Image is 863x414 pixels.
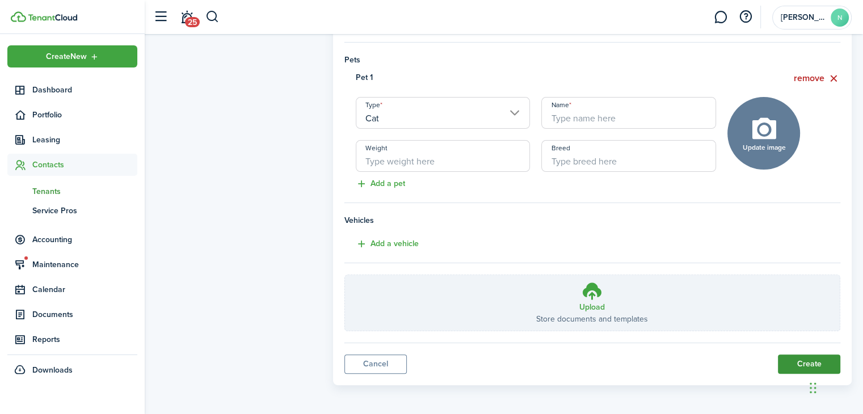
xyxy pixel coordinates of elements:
[344,214,841,226] h4: Vehicles
[810,371,816,405] div: Drag
[541,140,716,172] input: Type breed here
[7,79,137,101] a: Dashboard
[806,360,863,414] iframe: Chat Widget
[344,54,841,66] h4: Pets
[579,301,605,313] h3: Upload
[32,134,137,146] span: Leasing
[778,354,840,374] button: Create
[205,7,220,27] button: Search
[536,313,648,325] p: Store documents and templates
[794,71,840,86] button: remove
[185,17,200,27] span: 25
[176,3,197,32] a: Notifications
[344,178,405,191] button: Add a pet
[32,284,137,295] span: Calendar
[32,333,137,345] span: Reports
[28,14,77,21] img: TenantCloud
[32,109,137,121] span: Portfolio
[344,238,419,251] button: Add a vehicle
[7,328,137,350] a: Reports
[736,7,755,27] button: Open resource center
[11,11,26,22] img: TenantCloud
[356,97,531,129] input: Choose type
[727,97,800,170] button: Update image
[32,364,73,376] span: Downloads
[150,6,171,28] button: Open sidebar
[32,84,137,96] span: Dashboard
[831,9,849,27] avatar-text: N
[7,201,137,220] a: Service Pros
[32,205,137,217] span: Service Pros
[32,185,137,197] span: Tenants
[32,159,137,171] span: Contacts
[541,97,716,129] input: Type name here
[32,259,137,271] span: Maintenance
[710,3,731,32] a: Messaging
[7,181,137,201] a: Tenants
[32,234,137,246] span: Accounting
[46,53,87,61] span: Create New
[781,14,826,22] span: Nanette
[7,45,137,67] button: Open menu
[32,309,137,320] span: Documents
[356,140,531,172] input: Type weight here
[356,71,592,83] h4: Pet 1
[344,354,407,374] a: Cancel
